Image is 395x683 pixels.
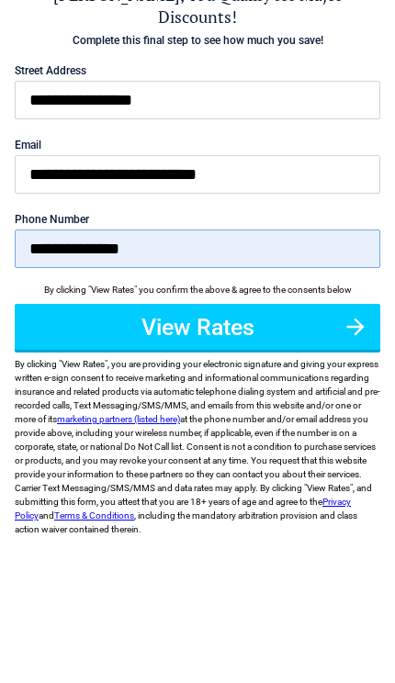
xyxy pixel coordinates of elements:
[54,510,134,521] a: Terms & Conditions
[15,65,380,76] label: Street Address
[57,414,180,424] a: marketing partners (listed here)
[15,357,380,536] label: By clicking " ", you are providing your electronic signature and giving your express written e-si...
[15,283,380,297] div: By clicking "View Rates" you confirm the above & agree to the consents below
[15,214,380,225] label: Phone Number
[15,140,380,151] label: Email
[62,359,105,369] span: View Rates
[15,304,380,350] button: View Rates
[15,33,380,49] h4: Complete this final step to see how much you save!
